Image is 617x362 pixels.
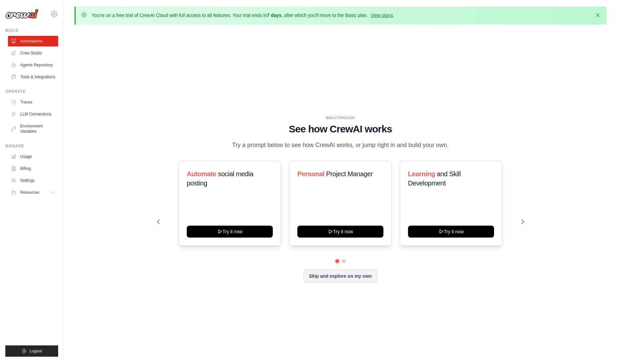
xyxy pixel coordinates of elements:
a: Settings [8,175,58,186]
span: Learning [408,170,435,178]
a: Environment Variables [8,121,58,137]
span: social media posting [187,170,254,187]
span: Project Manager [326,170,373,178]
button: Skip and explore on my own [303,270,377,282]
div: Build [5,28,58,33]
button: Logout [5,345,58,357]
button: Try it now [187,226,273,238]
div: Operate [5,89,58,94]
h1: See how CrewAI works [157,123,524,135]
button: Resources [8,187,58,198]
span: Automate [187,170,216,178]
a: Traces [8,97,58,108]
span: Resources [20,190,39,195]
p: Try a prompt below to see how CrewAI works, or jump right in and build your own. [229,140,452,150]
p: You're on a free trial of CrewAI Cloud with full access to all features. Your trial ends in , aft... [92,12,394,19]
span: Logout [30,348,42,354]
span: Personal [297,170,324,178]
a: Crew Studio [8,48,58,58]
strong: 7 days [267,13,281,18]
a: Agents Repository [8,60,58,70]
a: Automations [8,36,58,46]
img: Logo [5,9,39,19]
div: Manage [5,143,58,149]
a: Usage [8,151,58,162]
button: Try it now [408,226,494,238]
a: LLM Connections [8,109,58,119]
button: Try it now [297,226,383,238]
a: Billing [8,163,58,174]
div: WALKTHROUGH [157,115,524,120]
span: and Skill Development [408,170,461,187]
a: Tools & Integrations [8,72,58,82]
a: View plans [370,13,393,18]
